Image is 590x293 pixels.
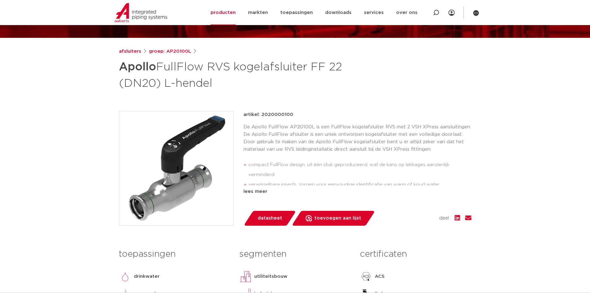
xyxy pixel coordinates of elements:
[258,213,282,223] span: datasheet
[360,270,372,283] img: ACS
[239,248,351,260] h3: segmenten
[439,215,450,222] span: deel:
[119,48,141,55] a: afsluiters
[243,123,471,153] p: De Apollo FullFlow AP20100L is een FullFlow kogelafsluiter RVS met 2 VSH XPress aansluitingen. De...
[134,273,160,280] p: drinkwater
[360,248,471,260] h3: certificaten
[149,48,191,55] a: groep: AP20100L
[119,58,352,91] h1: FullFlow RVS kogelafsluiter FF 22 (DN20) L-hendel
[243,188,471,195] div: lees meer
[243,111,293,118] p: artikel: 2020000100
[243,211,296,226] a: datasheet
[239,270,252,283] img: utiliteitsbouw
[119,111,233,225] img: Product Image for Apollo FullFlow RVS kogelafsluiter FF 22 (DN20) L-hendel
[119,61,156,73] strong: Apollo
[314,213,361,223] span: toevoegen aan lijst
[248,180,471,190] li: verwisselbare inserts, zorgen voor eenvoudige identificatie van warm of koud water
[119,270,131,283] img: drinkwater
[248,160,471,180] li: compact FullFlow design, uit één stuk geproduceerd, wat de kans op lekkages aanzienlijk verminderd
[119,248,230,260] h3: toepassingen
[375,273,385,280] p: ACS
[254,273,287,280] p: utiliteitsbouw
